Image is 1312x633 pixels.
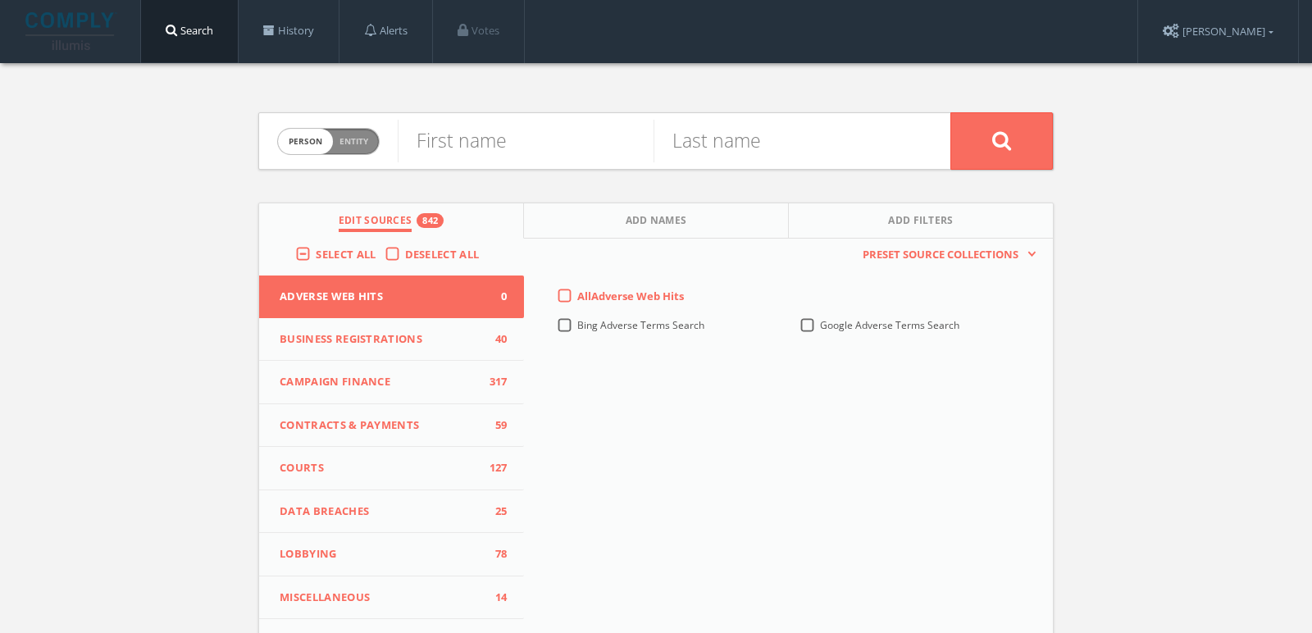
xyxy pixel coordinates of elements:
[888,213,954,232] span: Add Filters
[524,203,789,239] button: Add Names
[483,331,508,348] span: 40
[626,213,687,232] span: Add Names
[280,417,483,434] span: Contracts & Payments
[820,318,959,332] span: Google Adverse Terms Search
[280,503,483,520] span: Data Breaches
[259,576,524,620] button: Miscellaneous14
[316,247,376,262] span: Select All
[339,135,368,148] span: Entity
[483,460,508,476] span: 127
[339,213,412,232] span: Edit Sources
[483,503,508,520] span: 25
[280,289,483,305] span: Adverse Web Hits
[854,247,1036,263] button: Preset Source Collections
[278,129,333,154] span: person
[259,490,524,534] button: Data Breaches25
[405,247,480,262] span: Deselect All
[280,460,483,476] span: Courts
[259,404,524,448] button: Contracts & Payments59
[483,546,508,562] span: 78
[259,203,524,239] button: Edit Sources842
[483,417,508,434] span: 59
[259,318,524,362] button: Business Registrations40
[280,546,483,562] span: Lobbying
[577,289,684,303] span: All Adverse Web Hits
[577,318,704,332] span: Bing Adverse Terms Search
[259,361,524,404] button: Campaign Finance317
[483,374,508,390] span: 317
[259,533,524,576] button: Lobbying78
[789,203,1053,239] button: Add Filters
[417,213,444,228] div: 842
[483,590,508,606] span: 14
[259,276,524,318] button: Adverse Web Hits0
[280,331,483,348] span: Business Registrations
[483,289,508,305] span: 0
[280,590,483,606] span: Miscellaneous
[259,447,524,490] button: Courts127
[854,247,1027,263] span: Preset Source Collections
[25,12,117,50] img: illumis
[280,374,483,390] span: Campaign Finance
